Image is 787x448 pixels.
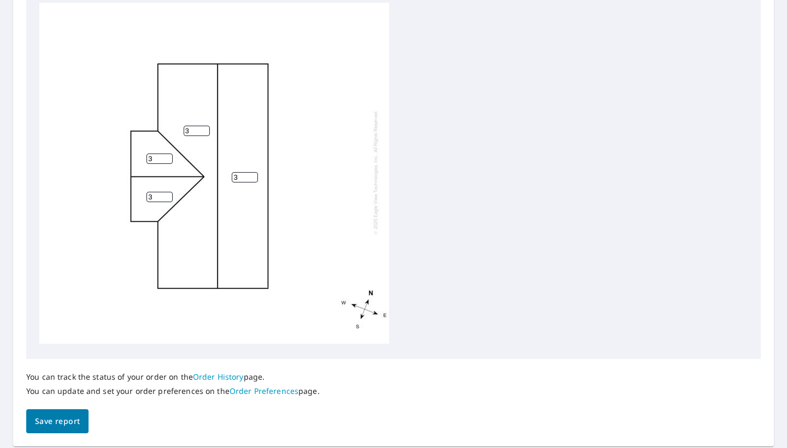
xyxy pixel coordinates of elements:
[193,372,244,382] a: Order History
[230,386,298,396] a: Order Preferences
[26,409,89,434] button: Save report
[26,372,320,382] p: You can track the status of your order on the page.
[35,415,80,428] span: Save report
[26,386,320,396] p: You can update and set your order preferences on the page.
